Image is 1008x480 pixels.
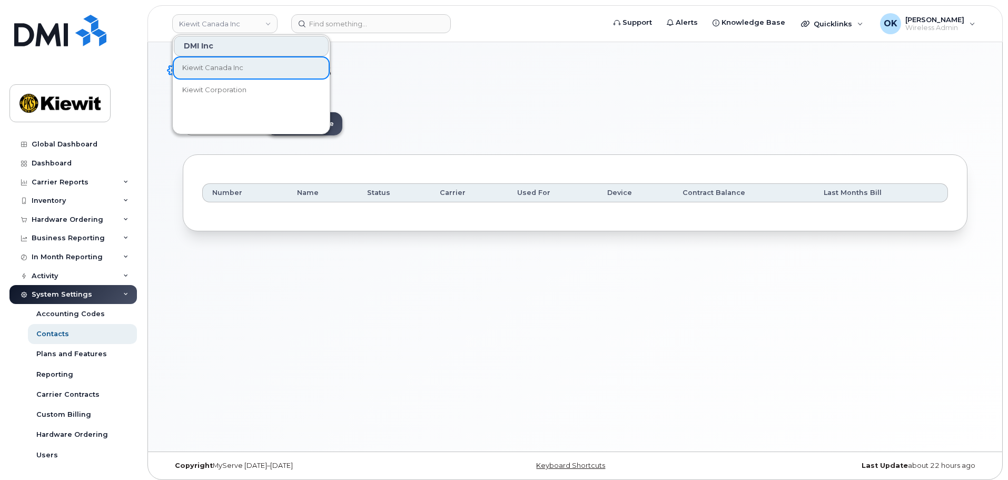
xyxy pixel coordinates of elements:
div: DMI Inc [174,36,329,56]
a: Keyboard Shortcuts [536,462,605,469]
th: Status [358,183,430,202]
th: Last Months Bill [814,183,948,202]
th: Number [202,183,288,202]
div: MyServe [DATE]–[DATE] [167,462,439,470]
th: Name [288,183,358,202]
div: about 22 hours ago [711,462,983,470]
strong: Copyright [175,462,213,469]
iframe: Messenger Launcher [962,434,1000,472]
th: Used For [508,183,598,202]
strong: Last Update [862,462,908,469]
th: Carrier [430,183,508,202]
span: Kiewit Corporation [182,85,246,95]
a: Kiewit Corporation [174,80,329,101]
a: Kiewit Canada Inc [174,57,329,79]
h1: Special Contacts [167,61,983,80]
th: Contract Balance [673,183,814,202]
th: Device [598,183,673,202]
span: Kiewit Canada Inc [182,63,243,73]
